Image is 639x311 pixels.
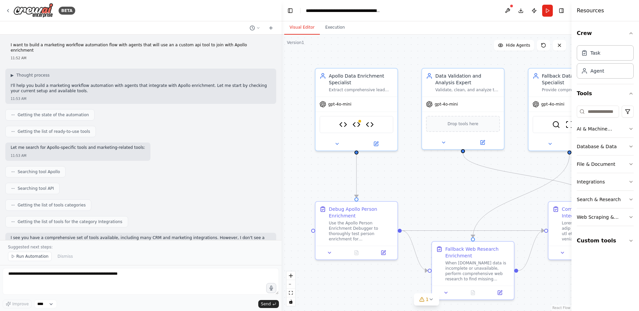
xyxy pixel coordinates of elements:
button: Crew [577,24,634,43]
div: Fallback Web Research EnrichmentWhen [DOMAIN_NAME] data is incomplete or unavailable, perform com... [431,241,515,300]
button: Hide right sidebar [557,6,566,15]
g: Edge from cebb0016-673b-4918-84d8-1e758c652a97 to d518770a-baed-45e4-ba34-5deeba027053 [460,153,593,197]
button: fit view [287,289,295,297]
span: gpt-4o-mini [328,102,351,107]
g: Edge from 2a830893-d447-44aa-931e-35e5d80b3c23 to 0880811e-e960-4fb6-a873-94dc9c5c1e31 [402,227,428,274]
div: Data Validation and Analysis Expert [435,73,500,86]
button: AI & Machine Learning [577,120,634,138]
div: File & Document [577,161,615,167]
img: ScrapeWebsiteTool [565,121,573,129]
div: Crew [577,43,634,84]
g: Edge from c411a842-53f8-4e3a-9af5-dd1e58591fd7 to 2a830893-d447-44aa-931e-35e5d80b3c23 [353,155,360,197]
button: Integrations [577,173,634,190]
div: Fallback Data Enrichment Specialist [542,73,606,86]
div: Apollo Data Enrichment Specialist [329,73,393,86]
button: Search & Research [577,191,634,208]
span: gpt-4o-mini [541,102,564,107]
div: Extract comprehensive lead data from email addresses using [DOMAIN_NAME] API. Perform person enri... [329,87,393,93]
div: Debug Apollo Person Enrichment [329,206,393,219]
button: Dismiss [54,252,76,261]
div: Use the Apollo Person Enrichment Debugger to thoroughly test person enrichment for {email_address... [329,220,393,242]
button: No output available [342,249,371,257]
div: Web Scraping & Browsing [577,214,628,220]
div: Debug Apollo Person EnrichmentUse the Apollo Person Enrichment Debugger to thoroughly test person... [315,201,398,260]
div: Agent [590,68,604,74]
span: gpt-4o-mini [435,102,458,107]
span: Getting the state of the automation [18,112,89,118]
div: Version 1 [287,40,304,45]
div: Loremipsu dol sitamet cons adip elit Seddoe.te incididunt utl etd magnaali enimadmi veniamq nos {... [562,220,626,242]
span: Improve [12,301,29,307]
div: Validate, clean, and analyze the enriched data from [DOMAIN_NAME]. Verify data accuracy, identify... [435,87,500,93]
img: Apollo Person Enrichment Debugger [366,121,374,129]
div: 11:53 AM [11,96,271,101]
button: Database & Data [577,138,634,155]
span: Thought process [16,73,50,78]
a: React Flow attribution [552,306,570,310]
button: Tools [577,84,634,103]
button: File & Document [577,155,634,173]
p: Let me search for Apollo-specific tools and marketing-related tools: [11,145,145,151]
button: Click to speak your automation idea [266,283,276,293]
button: Execution [320,21,350,35]
nav: breadcrumb [306,7,381,14]
div: Comprehensive Data Integration and Analysis [562,206,626,219]
span: Getting the list of tools categories [18,202,86,208]
div: 11:52 AM [11,56,271,61]
button: Improve [3,300,32,308]
button: Run Automation [8,252,52,261]
div: 11:53 AM [11,153,145,158]
div: Search & Research [577,196,621,203]
img: Enhanced Apollo Person Enrichment Tool [352,121,360,129]
button: Open in side panel [488,289,511,297]
img: SerperDevTool [552,121,560,129]
p: Suggested next steps: [8,244,274,250]
g: Edge from 060d45c3-4f31-4711-a39d-a8204bf85767 to 0880811e-e960-4fb6-a873-94dc9c5c1e31 [470,155,573,237]
p: I see you have a comprehensive set of tools available, including many CRM and marketing integrati... [11,235,271,251]
span: Run Automation [16,254,49,259]
button: Open in side panel [464,139,501,147]
div: Provide comprehensive data enrichment when [DOMAIN_NAME] APIs fail or return incomplete data. Use... [542,87,606,93]
div: Database & Data [577,143,617,150]
span: Send [261,301,271,307]
span: Hide Agents [506,43,530,48]
div: Tools [577,103,634,231]
span: Getting the list of tools for the category Integrations [18,219,122,224]
button: Custom tools [577,231,634,250]
img: Logo [13,3,53,18]
button: Hide left sidebar [286,6,295,15]
button: No output available [459,289,487,297]
span: Searching tool API [18,186,54,191]
button: toggle interactivity [287,297,295,306]
button: Start a new chat [266,24,276,32]
span: Drop tools here [448,121,479,127]
span: Getting the list of ready-to-use tools [18,129,90,134]
span: Searching tool Apollo [18,169,60,174]
button: zoom in [287,271,295,280]
div: Fallback Data Enrichment SpecialistProvide comprehensive data enrichment when [DOMAIN_NAME] APIs ... [528,68,611,151]
button: Web Scraping & Browsing [577,208,634,226]
g: Edge from 2a830893-d447-44aa-931e-35e5d80b3c23 to d518770a-baed-45e4-ba34-5deeba027053 [402,227,544,234]
button: Hide Agents [494,40,534,51]
div: AI & Machine Learning [577,126,628,132]
div: React Flow controls [287,271,295,306]
button: Open in side panel [372,249,395,257]
span: ▶ [11,73,14,78]
h4: Resources [577,7,604,15]
div: Comprehensive Data Integration and AnalysisLoremipsu dol sitamet cons adip elit Seddoe.te incidid... [548,201,631,260]
div: Task [590,50,600,56]
button: zoom out [287,280,295,289]
div: BETA [59,7,75,15]
p: I want to build a marketing workflow automation flow with agents that will use an a custom api to... [11,43,271,53]
g: Edge from 0880811e-e960-4fb6-a873-94dc9c5c1e31 to d518770a-baed-45e4-ba34-5deeba027053 [518,227,544,274]
div: Data Validation and Analysis ExpertValidate, clean, and analyze the enriched data from [DOMAIN_NA... [421,68,505,150]
img: Apollo Enrichment Tool [339,121,347,129]
div: Fallback Web Research Enrichment [445,246,510,259]
button: Switch to previous chat [247,24,263,32]
p: I'll help you build a marketing workflow automation with agents that integrate with Apollo enrich... [11,83,271,94]
button: Open in side panel [357,140,395,148]
div: When [DOMAIN_NAME] data is incomplete or unavailable, perform comprehensive web research to find ... [445,260,510,282]
button: Visual Editor [284,21,320,35]
button: ▶Thought process [11,73,50,78]
button: Send [258,300,279,308]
